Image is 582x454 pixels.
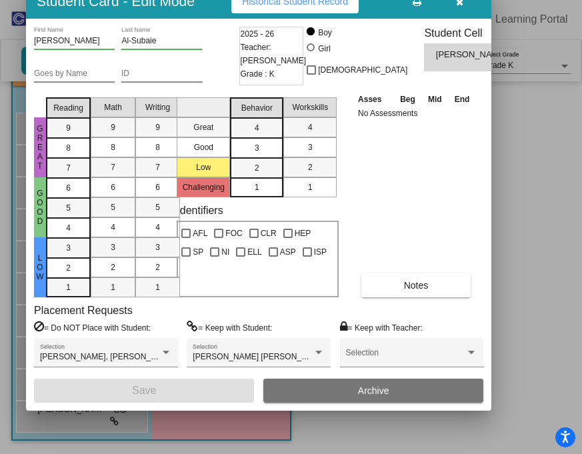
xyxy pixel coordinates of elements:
[66,202,71,214] span: 5
[318,62,407,78] span: [DEMOGRAPHIC_DATA]
[155,261,160,273] span: 2
[53,102,83,114] span: Reading
[111,201,115,213] span: 5
[255,122,259,134] span: 4
[34,379,254,403] button: Save
[240,67,274,81] span: Grade : K
[261,225,277,241] span: CLR
[263,379,483,403] button: Archive
[422,92,448,107] th: Mid
[177,204,223,217] label: Identifiers
[66,222,71,234] span: 4
[111,281,115,293] span: 1
[34,321,151,334] label: = Do NOT Place with Student:
[280,244,296,260] span: ASP
[155,281,160,293] span: 1
[436,48,510,62] span: [PERSON_NAME]
[361,273,471,297] button: Notes
[111,181,115,193] span: 6
[155,121,160,133] span: 9
[66,182,71,194] span: 6
[111,241,115,253] span: 3
[34,304,133,317] label: Placement Requests
[355,92,393,107] th: Asses
[340,321,423,334] label: = Keep with Teacher:
[255,162,259,174] span: 2
[155,241,160,253] span: 3
[404,280,429,291] span: Notes
[34,69,115,79] input: goes by name
[66,262,71,274] span: 2
[358,385,389,396] span: Archive
[187,321,272,334] label: = Keep with Student:
[240,41,306,67] span: Teacher: [PERSON_NAME]
[295,225,311,241] span: HEP
[155,221,160,233] span: 4
[34,124,46,171] span: Great
[355,107,476,120] td: No Assessments
[132,385,156,396] span: Save
[155,201,160,213] span: 5
[34,253,46,281] span: Low
[308,181,313,193] span: 1
[394,92,422,107] th: Beg
[155,161,160,173] span: 7
[111,221,115,233] span: 4
[308,141,313,153] span: 3
[66,242,71,254] span: 3
[193,244,203,260] span: SP
[193,225,207,241] span: AFL
[240,27,274,41] span: 2025 - 26
[317,27,332,39] div: Boy
[40,352,176,361] span: [PERSON_NAME], [PERSON_NAME]
[221,244,229,260] span: NI
[225,225,242,241] span: FOC
[241,102,273,114] span: Behavior
[308,161,313,173] span: 2
[34,189,46,226] span: Good
[314,244,327,260] span: ISP
[66,281,71,293] span: 1
[255,181,259,193] span: 1
[111,261,115,273] span: 2
[145,101,170,113] span: Writing
[111,121,115,133] span: 9
[292,101,328,113] span: Workskills
[448,92,476,107] th: End
[308,121,313,133] span: 4
[255,142,259,154] span: 3
[104,101,122,113] span: Math
[155,141,160,153] span: 8
[317,43,331,55] div: Girl
[193,352,395,361] span: [PERSON_NAME] [PERSON_NAME] [PERSON_NAME]
[155,181,160,193] span: 6
[111,141,115,153] span: 8
[66,142,71,154] span: 8
[66,122,71,134] span: 9
[111,161,115,173] span: 7
[247,244,261,260] span: ELL
[66,162,71,174] span: 7
[424,27,540,39] h3: Student Cell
